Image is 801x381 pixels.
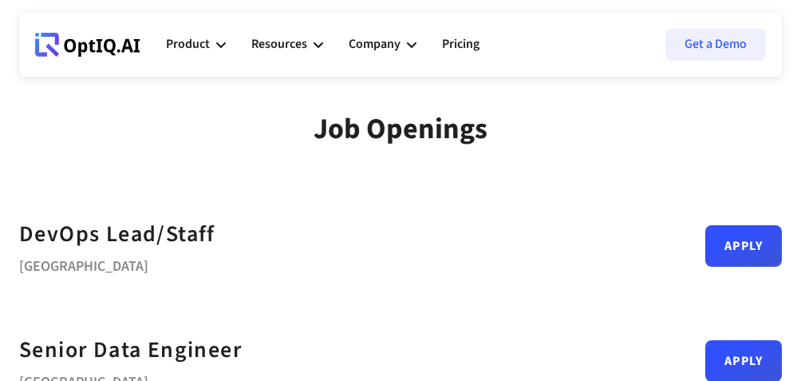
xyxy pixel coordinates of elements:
[251,34,307,55] div: Resources
[442,21,479,69] a: Pricing
[19,216,215,252] a: DevOps Lead/Staff
[19,252,215,275] div: [GEOGRAPHIC_DATA]
[35,21,140,69] a: Webflow Homepage
[705,225,782,267] a: Apply
[665,29,766,61] a: Get a Demo
[314,112,487,146] div: Job Openings
[349,34,400,55] div: Company
[35,56,36,57] div: Webflow Homepage
[19,332,242,368] a: Senior Data Engineer
[166,34,210,55] div: Product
